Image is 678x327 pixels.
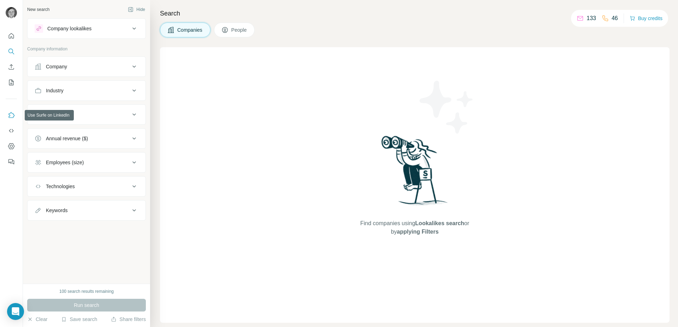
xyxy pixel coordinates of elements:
button: HQ location [28,106,145,123]
div: Industry [46,87,64,94]
p: Company information [27,46,146,52]
h4: Search [160,8,670,18]
p: 46 [612,14,618,23]
button: Search [6,45,17,58]
div: Technologies [46,183,75,190]
button: Hide [123,4,150,15]
button: Share filters [111,316,146,323]
button: Feedback [6,155,17,168]
img: Avatar [6,7,17,18]
div: 100 search results remaining [59,288,114,295]
div: New search [27,6,49,13]
button: Save search [61,316,97,323]
button: Dashboard [6,140,17,153]
div: HQ location [46,111,72,118]
div: Open Intercom Messenger [7,303,24,320]
button: My lists [6,76,17,89]
button: Industry [28,82,145,99]
button: Annual revenue ($) [28,130,145,147]
button: Use Surfe on LinkedIn [6,109,17,122]
div: Keywords [46,207,67,214]
div: Employees (size) [46,159,84,166]
button: Clear [27,316,47,323]
p: 133 [587,14,596,23]
button: Company [28,58,145,75]
span: applying Filters [397,229,439,235]
img: Surfe Illustration - Woman searching with binoculars [378,134,452,212]
div: Annual revenue ($) [46,135,88,142]
div: Company lookalikes [47,25,91,32]
button: Company lookalikes [28,20,145,37]
button: Keywords [28,202,145,219]
span: Lookalikes search [415,220,464,226]
button: Quick start [6,30,17,42]
button: Employees (size) [28,154,145,171]
span: Find companies using or by [358,219,471,236]
span: Companies [177,26,203,33]
span: People [231,26,248,33]
div: Company [46,63,67,70]
button: Use Surfe API [6,124,17,137]
button: Technologies [28,178,145,195]
img: Surfe Illustration - Stars [415,75,478,139]
button: Buy credits [630,13,662,23]
button: Enrich CSV [6,61,17,73]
